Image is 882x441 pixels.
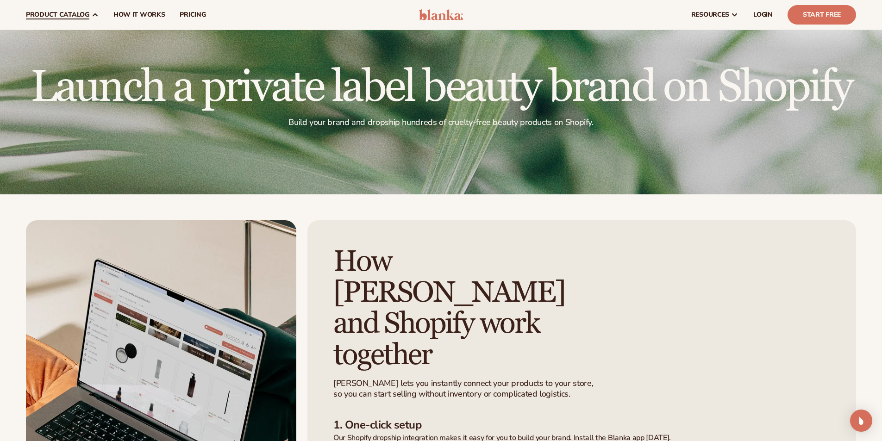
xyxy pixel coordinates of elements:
span: product catalog [26,11,89,19]
h3: 1. One-click setup [333,418,830,432]
a: Start Free [788,5,856,25]
p: Build your brand and dropship hundreds of cruelty-free beauty products on Shopify. [31,117,851,128]
span: resources [691,11,729,19]
div: Open Intercom Messenger [850,410,872,432]
span: pricing [180,11,206,19]
p: [PERSON_NAME] lets you instantly connect your products to your store, so you can start selling wi... [333,378,595,400]
span: LOGIN [753,11,773,19]
img: logo [419,9,463,20]
h1: Launch a private label beauty brand on Shopify [31,65,851,110]
span: How It Works [113,11,165,19]
h2: How [PERSON_NAME] and Shopify work together [333,246,615,371]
